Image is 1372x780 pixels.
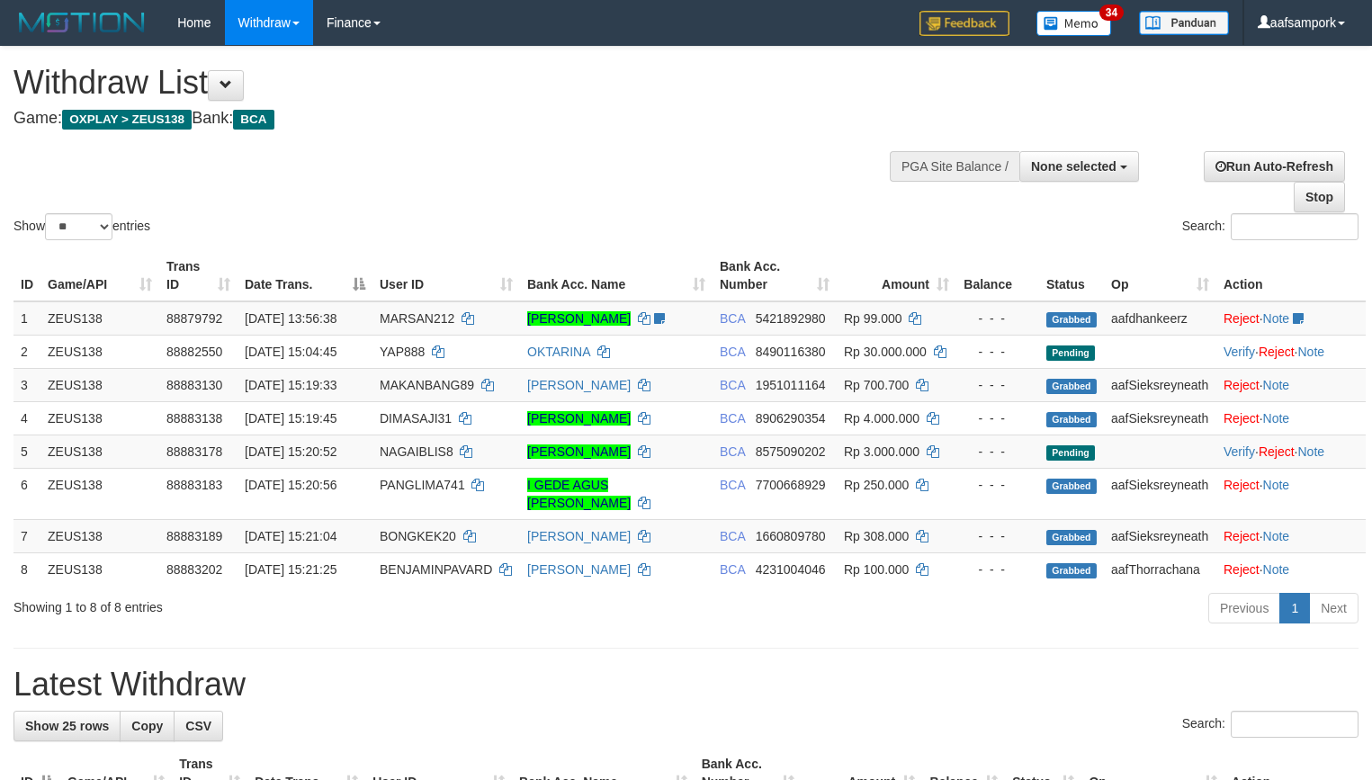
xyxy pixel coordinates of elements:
td: aafThorrachana [1104,552,1216,586]
label: Search: [1182,711,1359,738]
div: PGA Site Balance / [890,151,1019,182]
span: Rp 250.000 [844,478,909,492]
span: Copy 7700668929 to clipboard [756,478,826,492]
span: None selected [1031,159,1116,174]
td: ZEUS138 [40,552,159,586]
td: · [1216,301,1366,336]
span: [DATE] 15:21:25 [245,562,336,577]
span: BCA [720,529,745,543]
span: Copy [131,719,163,733]
input: Search: [1231,213,1359,240]
span: BENJAMINPAVARD [380,562,492,577]
th: Balance [956,250,1039,301]
span: [DATE] 15:19:45 [245,411,336,426]
span: Rp 4.000.000 [844,411,919,426]
a: Stop [1294,182,1345,212]
span: CSV [185,719,211,733]
a: [PERSON_NAME] [527,529,631,543]
a: [PERSON_NAME] [527,444,631,459]
span: BCA [720,478,745,492]
span: MARSAN212 [380,311,454,326]
span: NAGAIBLIS8 [380,444,453,459]
td: 3 [13,368,40,401]
span: BCA [720,562,745,577]
span: Grabbed [1046,312,1097,327]
span: Grabbed [1046,412,1097,427]
td: aafdhankeerz [1104,301,1216,336]
div: - - - [964,343,1032,361]
span: 88879792 [166,311,222,326]
span: Grabbed [1046,479,1097,494]
div: - - - [964,376,1032,394]
img: Button%20Memo.svg [1036,11,1112,36]
td: 2 [13,335,40,368]
span: Grabbed [1046,563,1097,578]
span: Pending [1046,345,1095,361]
td: ZEUS138 [40,468,159,519]
span: Pending [1046,445,1095,461]
span: 88883138 [166,411,222,426]
h1: Latest Withdraw [13,667,1359,703]
span: BONGKEK20 [380,529,456,543]
span: BCA [720,378,745,392]
div: - - - [964,309,1032,327]
span: [DATE] 15:20:56 [245,478,336,492]
span: 88883130 [166,378,222,392]
a: Reject [1224,411,1260,426]
span: DIMASAJI31 [380,411,452,426]
a: CSV [174,711,223,741]
span: MAKANBANG89 [380,378,474,392]
a: Note [1263,311,1290,326]
a: Show 25 rows [13,711,121,741]
td: aafSieksreyneath [1104,468,1216,519]
a: I GEDE AGUS [PERSON_NAME] [527,478,631,510]
th: Trans ID: activate to sort column ascending [159,250,238,301]
td: · [1216,468,1366,519]
input: Search: [1231,711,1359,738]
th: Amount: activate to sort column ascending [837,250,956,301]
span: [DATE] 15:04:45 [245,345,336,359]
a: Note [1263,529,1290,543]
a: Verify [1224,444,1255,459]
span: 34 [1099,4,1124,21]
td: 6 [13,468,40,519]
span: Rp 700.700 [844,378,909,392]
a: Note [1297,345,1324,359]
span: BCA [233,110,274,130]
span: [DATE] 15:21:04 [245,529,336,543]
td: ZEUS138 [40,335,159,368]
a: Reject [1259,444,1295,459]
td: · · [1216,435,1366,468]
a: [PERSON_NAME] [527,311,631,326]
span: Rp 99.000 [844,311,902,326]
div: - - - [964,476,1032,494]
span: Rp 30.000.000 [844,345,927,359]
td: 7 [13,519,40,552]
th: Status [1039,250,1104,301]
a: Note [1263,411,1290,426]
a: Run Auto-Refresh [1204,151,1345,182]
span: Rp 3.000.000 [844,444,919,459]
a: [PERSON_NAME] [527,378,631,392]
td: ZEUS138 [40,401,159,435]
td: · [1216,368,1366,401]
td: 5 [13,435,40,468]
h4: Game: Bank: [13,110,897,128]
td: ZEUS138 [40,519,159,552]
a: [PERSON_NAME] [527,562,631,577]
span: BCA [720,411,745,426]
span: Copy 8490116380 to clipboard [756,345,826,359]
th: User ID: activate to sort column ascending [372,250,520,301]
span: [DATE] 13:56:38 [245,311,336,326]
a: Previous [1208,593,1280,623]
a: OKTARINA [527,345,590,359]
th: Action [1216,250,1366,301]
div: - - - [964,560,1032,578]
td: ZEUS138 [40,368,159,401]
a: Note [1263,562,1290,577]
span: Show 25 rows [25,719,109,733]
th: Bank Acc. Number: activate to sort column ascending [713,250,837,301]
a: [PERSON_NAME] [527,411,631,426]
span: Grabbed [1046,530,1097,545]
div: - - - [964,409,1032,427]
